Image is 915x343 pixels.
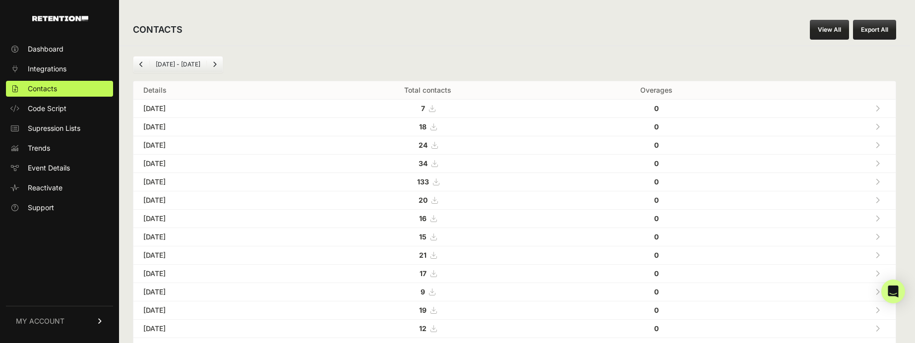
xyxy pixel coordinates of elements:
strong: 15 [419,232,427,241]
td: [DATE] [133,320,299,338]
a: Contacts [6,81,113,97]
a: Next [207,57,223,72]
strong: 0 [654,159,659,168]
span: Code Script [28,104,66,114]
strong: 0 [654,214,659,223]
a: Supression Lists [6,120,113,136]
span: Trends [28,143,50,153]
a: 133 [417,177,439,186]
strong: 0 [654,104,659,113]
img: Retention.com [32,16,88,21]
a: 20 [419,196,437,204]
strong: 0 [654,177,659,186]
span: Dashboard [28,44,63,54]
td: [DATE] [133,155,299,173]
a: Reactivate [6,180,113,196]
td: [DATE] [133,228,299,246]
span: Integrations [28,64,66,74]
a: 34 [419,159,437,168]
td: [DATE] [133,118,299,136]
a: Code Script [6,101,113,116]
span: Support [28,203,54,213]
th: Details [133,81,299,100]
a: View All [810,20,849,40]
a: Dashboard [6,41,113,57]
strong: 0 [654,306,659,314]
strong: 7 [421,104,425,113]
strong: 0 [654,251,659,259]
strong: 9 [421,287,425,296]
td: [DATE] [133,283,299,301]
span: Reactivate [28,183,62,193]
strong: 18 [419,122,427,131]
span: Contacts [28,84,57,94]
td: [DATE] [133,100,299,118]
a: 19 [419,306,436,314]
td: [DATE] [133,301,299,320]
strong: 12 [419,324,427,333]
strong: 133 [417,177,429,186]
strong: 17 [420,269,427,278]
strong: 0 [654,122,659,131]
a: 15 [419,232,436,241]
a: MY ACCOUNT [6,306,113,336]
span: Supression Lists [28,123,80,133]
a: Support [6,200,113,216]
a: 9 [421,287,435,296]
a: Integrations [6,61,113,77]
a: 18 [419,122,436,131]
th: Overages [556,81,756,100]
h2: CONTACTS [133,23,183,37]
a: 21 [419,251,436,259]
a: Event Details [6,160,113,176]
a: 16 [419,214,436,223]
strong: 0 [654,324,659,333]
th: Total contacts [299,81,556,100]
a: 17 [420,269,436,278]
strong: 20 [419,196,427,204]
strong: 16 [419,214,427,223]
td: [DATE] [133,210,299,228]
a: 7 [421,104,435,113]
strong: 0 [654,141,659,149]
li: [DATE] - [DATE] [149,60,206,68]
div: Open Intercom Messenger [881,280,905,303]
strong: 0 [654,269,659,278]
a: 24 [419,141,437,149]
span: MY ACCOUNT [16,316,64,326]
span: Event Details [28,163,70,173]
td: [DATE] [133,265,299,283]
strong: 0 [654,287,659,296]
strong: 21 [419,251,427,259]
a: Trends [6,140,113,156]
td: [DATE] [133,191,299,210]
strong: 24 [419,141,427,149]
a: 12 [419,324,436,333]
strong: 19 [419,306,427,314]
td: [DATE] [133,173,299,191]
td: [DATE] [133,136,299,155]
button: Export All [853,20,896,40]
strong: 34 [419,159,427,168]
a: Previous [133,57,149,72]
strong: 0 [654,196,659,204]
td: [DATE] [133,246,299,265]
strong: 0 [654,232,659,241]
